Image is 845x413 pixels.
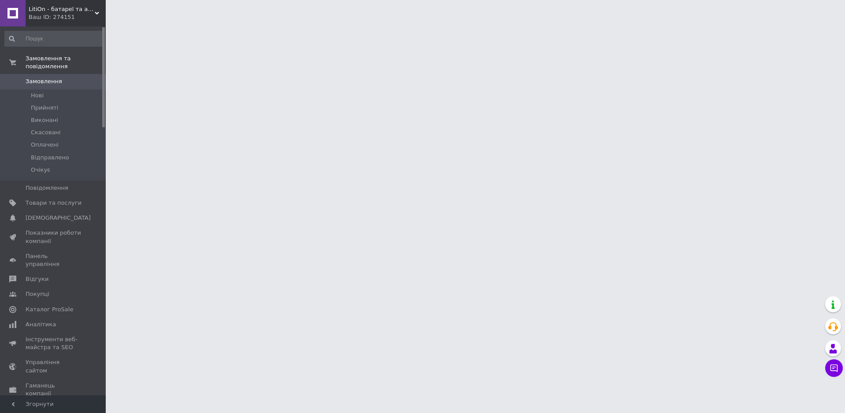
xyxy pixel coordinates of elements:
[26,77,62,85] span: Замовлення
[825,359,843,377] button: Чат з покупцем
[31,141,59,149] span: Оплачені
[26,358,82,374] span: Управління сайтом
[31,116,58,124] span: Виконані
[4,31,104,47] input: Пошук
[26,214,91,222] span: [DEMOGRAPHIC_DATA]
[26,306,73,313] span: Каталог ProSale
[31,166,50,174] span: Очікує
[29,5,95,13] span: LitiOn - батареї та акумулятори
[26,184,68,192] span: Повідомлення
[26,290,49,298] span: Покупці
[26,55,106,70] span: Замовлення та повідомлення
[31,129,61,136] span: Скасовані
[31,104,58,112] span: Прийняті
[26,382,82,398] span: Гаманець компанії
[26,199,82,207] span: Товари та послуги
[26,252,82,268] span: Панель управління
[29,13,106,21] div: Ваш ID: 274151
[26,336,82,351] span: Інструменти веб-майстра та SEO
[31,92,44,100] span: Нові
[26,321,56,328] span: Аналітика
[26,229,82,245] span: Показники роботи компанії
[31,154,69,162] span: Відправлено
[26,275,48,283] span: Відгуки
